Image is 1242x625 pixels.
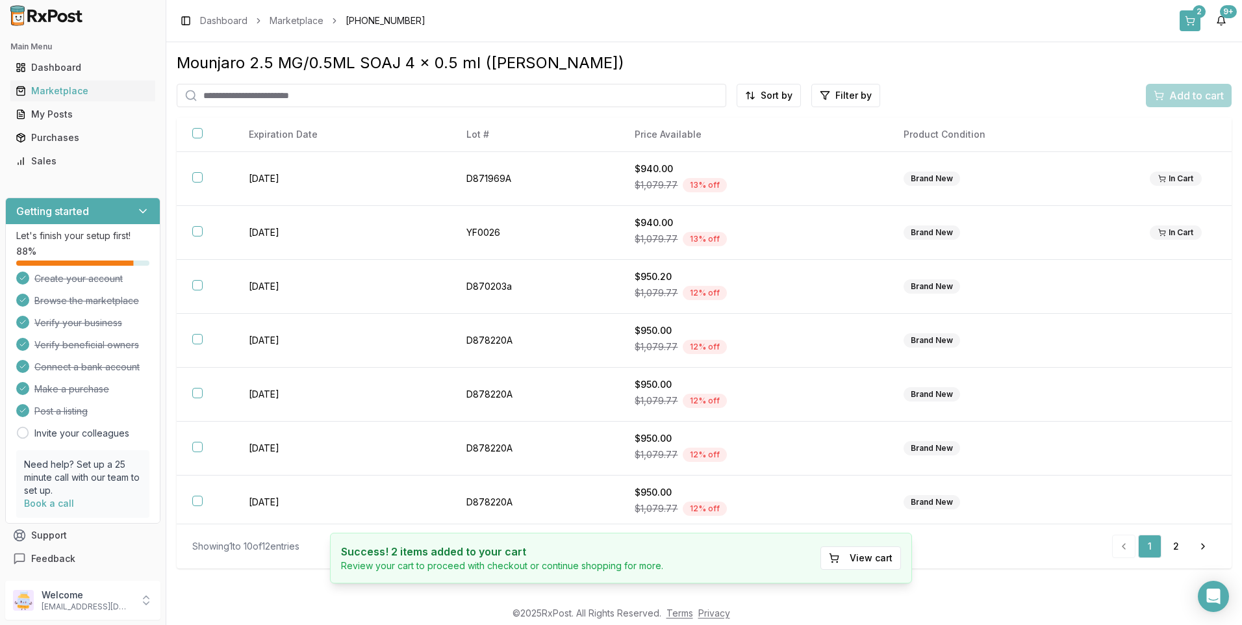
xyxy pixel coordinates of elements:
h4: Success! 2 items added to your cart [341,544,663,559]
button: View cart [820,546,901,570]
button: Marketplace [5,81,160,101]
button: Sales [5,151,160,172]
button: Filter by [811,84,880,107]
td: [DATE] [233,152,451,206]
button: Feedback [5,547,160,570]
p: Need help? Set up a 25 minute call with our team to set up. [24,458,142,497]
span: Feedback [31,552,75,565]
div: 13 % off [683,178,727,192]
div: Brand New [904,225,960,240]
a: 1 [1138,535,1161,558]
span: $1,079.77 [635,502,678,515]
td: D878220A [451,422,619,476]
span: Verify your business [34,316,122,329]
th: Expiration Date [233,118,451,152]
div: $940.00 [635,162,872,175]
td: D878220A [451,368,619,422]
div: Sales [16,155,150,168]
div: 12 % off [683,502,727,516]
button: Purchases [5,127,160,148]
a: Invite your colleagues [34,427,129,440]
span: Connect a bank account [34,361,140,374]
div: Brand New [904,387,960,402]
span: [PHONE_NUMBER] [346,14,425,27]
div: In Cart [1150,172,1202,186]
button: 9+ [1211,10,1232,31]
p: [EMAIL_ADDRESS][DOMAIN_NAME] [42,602,132,612]
span: 88 % [16,245,36,258]
div: In Cart [1150,225,1202,240]
div: Marketplace [16,84,150,97]
div: $950.00 [635,378,872,391]
a: Go to next page [1190,535,1216,558]
a: Marketplace [270,14,323,27]
span: Browse the marketplace [34,294,139,307]
div: Mounjaro 2.5 MG/0.5ML SOAJ 4 x 0.5 ml ([PERSON_NAME]) [177,53,1232,73]
div: $950.00 [635,432,872,445]
button: 2 [1180,10,1200,31]
span: $1,079.77 [635,340,678,353]
div: Open Intercom Messenger [1198,581,1229,612]
td: [DATE] [233,422,451,476]
a: Book a call [24,498,74,509]
div: 2 [1193,5,1206,18]
td: [DATE] [233,260,451,314]
span: Sort by [761,89,792,102]
a: Dashboard [10,56,155,79]
span: Make a purchase [34,383,109,396]
button: Sort by [737,84,801,107]
td: [DATE] [233,476,451,529]
span: Create your account [34,272,123,285]
img: RxPost Logo [5,5,88,26]
div: 9+ [1220,5,1237,18]
span: $1,079.77 [635,179,678,192]
button: Dashboard [5,57,160,78]
p: Review your cart to proceed with checkout or continue shopping for more. [341,559,663,572]
button: Support [5,524,160,547]
div: Brand New [904,441,960,455]
td: [DATE] [233,368,451,422]
div: Dashboard [16,61,150,74]
div: 12 % off [683,340,727,354]
button: My Posts [5,104,160,125]
td: D878220A [451,314,619,368]
span: $1,079.77 [635,448,678,461]
span: Verify beneficial owners [34,338,139,351]
div: 13 % off [683,232,727,246]
h2: Main Menu [10,42,155,52]
div: Brand New [904,333,960,348]
span: $1,079.77 [635,394,678,407]
p: Let's finish your setup first! [16,229,149,242]
span: Post a listing [34,405,88,418]
th: Lot # [451,118,619,152]
a: Purchases [10,126,155,149]
th: Product Condition [888,118,1134,152]
a: Dashboard [200,14,247,27]
div: $950.00 [635,324,872,337]
a: Privacy [698,607,730,619]
td: D878220A [451,476,619,529]
h3: Getting started [16,203,89,219]
span: $1,079.77 [635,287,678,300]
span: Filter by [835,89,872,102]
div: Purchases [16,131,150,144]
div: 12 % off [683,448,727,462]
div: Brand New [904,172,960,186]
th: Price Available [619,118,888,152]
a: 2 [1164,535,1187,558]
td: [DATE] [233,314,451,368]
div: 12 % off [683,286,727,300]
div: My Posts [16,108,150,121]
td: [DATE] [233,206,451,260]
div: Brand New [904,279,960,294]
div: $940.00 [635,216,872,229]
td: D871969A [451,152,619,206]
div: $950.20 [635,270,872,283]
p: Welcome [42,589,132,602]
a: My Posts [10,103,155,126]
a: Marketplace [10,79,155,103]
td: D870203a [451,260,619,314]
a: Sales [10,149,155,173]
img: User avatar [13,590,34,611]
